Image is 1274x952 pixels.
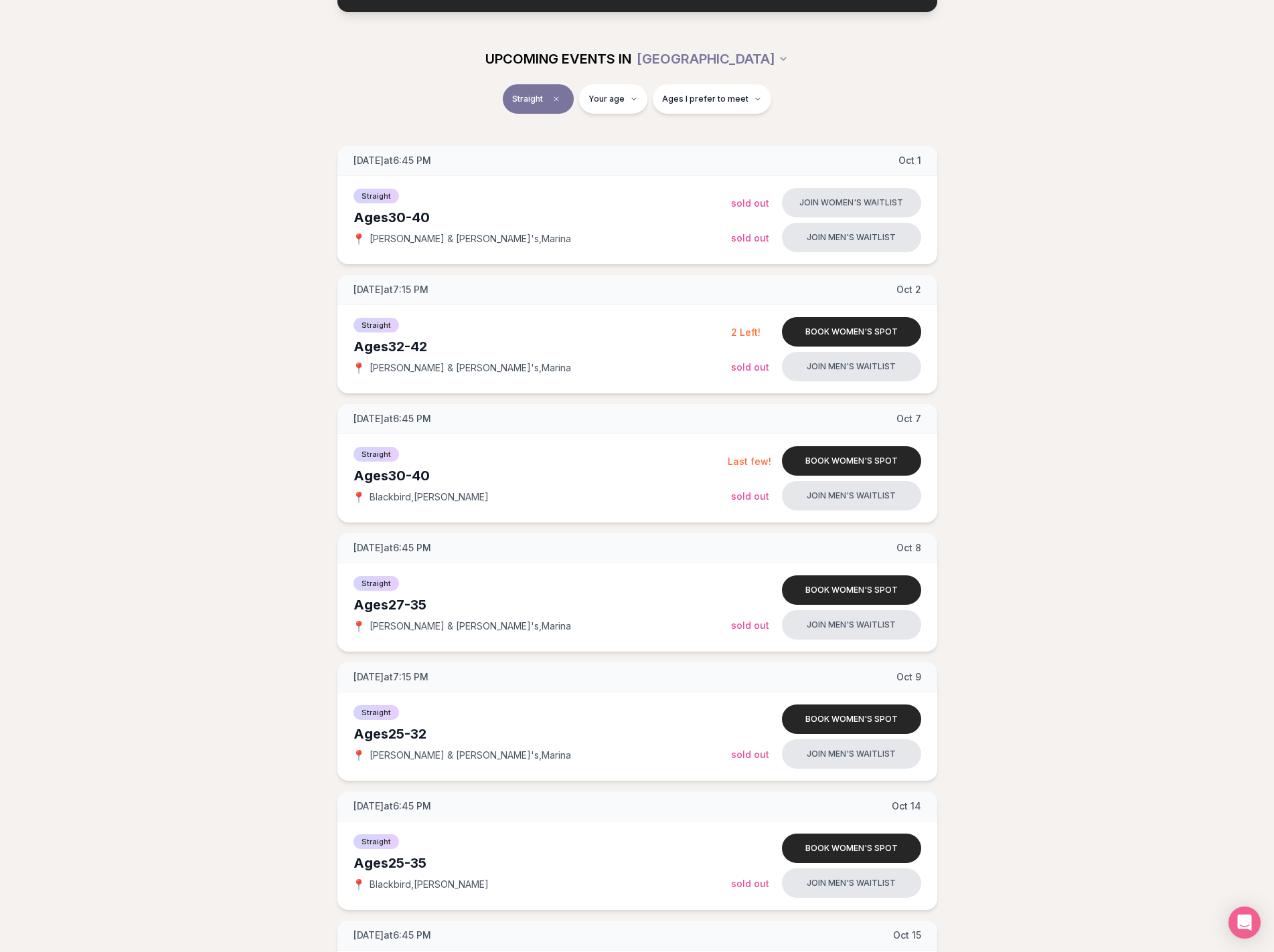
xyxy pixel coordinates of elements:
[353,337,731,356] div: Ages 32-42
[353,705,399,720] span: Straight
[370,232,571,246] span: [PERSON_NAME] & [PERSON_NAME]'s , Marina
[731,232,769,244] span: Sold Out
[782,446,921,476] button: Book women's spot
[353,541,431,555] span: [DATE] at 6:45 PM
[353,492,364,502] span: 📍
[353,318,399,332] span: Straight
[579,84,647,114] button: Your age
[731,361,769,373] span: Sold Out
[731,197,769,209] span: Sold Out
[353,363,364,373] span: 📍
[353,412,431,425] span: [DATE] at 6:45 PM
[731,490,769,502] span: Sold Out
[1228,907,1261,939] div: Open Intercom Messenger
[782,223,921,252] button: Join men's waitlist
[782,575,921,605] button: Book women's spot
[653,84,771,114] button: Ages I prefer to meet
[782,739,921,769] button: Join men's waitlist
[896,670,921,684] span: Oct 9
[896,541,921,555] span: Oct 8
[353,595,731,614] div: Ages 27-35
[353,854,731,872] div: Ages 25-35
[370,490,489,504] span: Blackbird , [PERSON_NAME]
[588,94,625,104] span: Your age
[370,749,571,762] span: [PERSON_NAME] & [PERSON_NAME]'s , Marina
[512,94,543,104] span: Straight
[731,326,761,338] span: 2 Left!
[353,189,399,203] span: Straight
[370,361,571,375] span: [PERSON_NAME] & [PERSON_NAME]'s , Marina
[782,610,921,640] button: Join men's waitlist
[503,84,574,114] button: StraightClear event type filter
[485,50,631,68] span: UPCOMING EVENTS IN
[353,725,731,743] div: Ages 25-32
[896,412,921,425] span: Oct 7
[370,620,571,633] span: [PERSON_NAME] & [PERSON_NAME]'s , Marina
[896,283,921,296] span: Oct 2
[731,749,769,760] span: Sold Out
[898,154,921,167] span: Oct 1
[353,466,728,485] div: Ages 30-40
[353,799,431,813] span: [DATE] at 6:45 PM
[637,44,789,74] button: [GEOGRAPHIC_DATA]
[782,834,921,863] button: Book women's spot
[353,670,428,684] span: [DATE] at 7:15 PM
[731,620,769,631] span: Sold Out
[893,929,921,942] span: Oct 15
[353,576,399,591] span: Straight
[353,283,428,296] span: [DATE] at 7:15 PM
[353,154,431,167] span: [DATE] at 6:45 PM
[353,834,399,849] span: Straight
[728,456,771,467] span: Last few!
[353,929,431,942] span: [DATE] at 6:45 PM
[353,750,364,761] span: 📍
[782,188,921,217] button: Join women's waitlist
[370,878,489,891] span: Blackbird , [PERSON_NAME]
[353,208,731,227] div: Ages 30-40
[782,704,921,734] button: Book women's spot
[353,879,364,890] span: 📍
[731,878,769,889] span: Sold Out
[892,799,921,813] span: Oct 14
[662,94,748,104] span: Ages I prefer to meet
[548,91,564,107] span: Clear event type filter
[353,233,364,244] span: 📍
[353,447,399,462] span: Straight
[782,352,921,381] button: Join men's waitlist
[782,481,921,510] button: Join men's waitlist
[782,317,921,347] button: Book women's spot
[353,621,364,632] span: 📍
[782,868,921,898] button: Join men's waitlist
